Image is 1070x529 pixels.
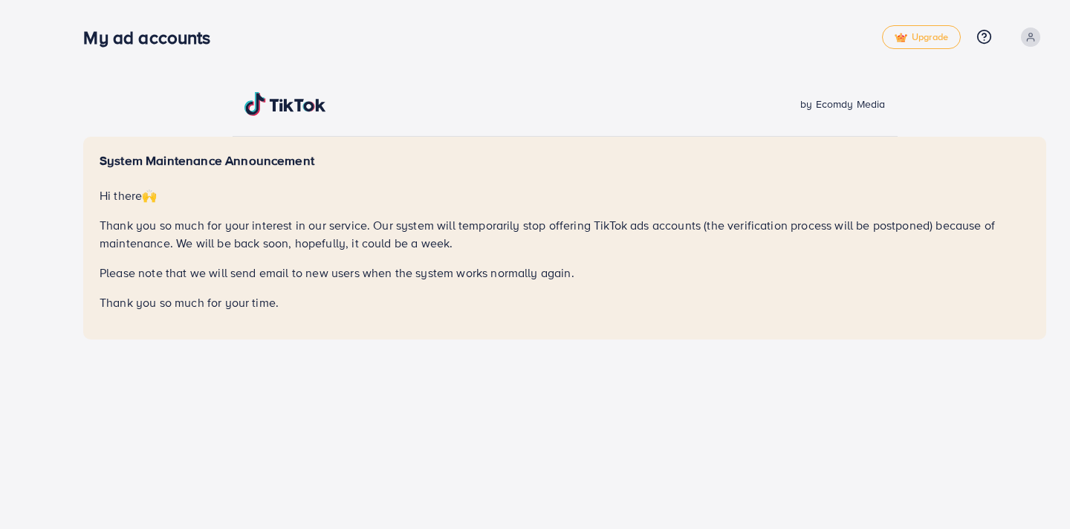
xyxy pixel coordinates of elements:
[100,293,1030,311] p: Thank you so much for your time.
[83,27,222,48] h3: My ad accounts
[895,32,948,43] span: Upgrade
[100,264,1030,282] p: Please note that we will send email to new users when the system works normally again.
[100,216,1030,252] p: Thank you so much for your interest in our service. Our system will temporarily stop offering Tik...
[244,92,326,116] img: TikTok
[882,25,961,49] a: tickUpgrade
[895,33,907,43] img: tick
[800,97,885,111] span: by Ecomdy Media
[100,186,1030,204] p: Hi there
[142,187,157,204] span: 🙌
[100,153,1030,169] h5: System Maintenance Announcement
